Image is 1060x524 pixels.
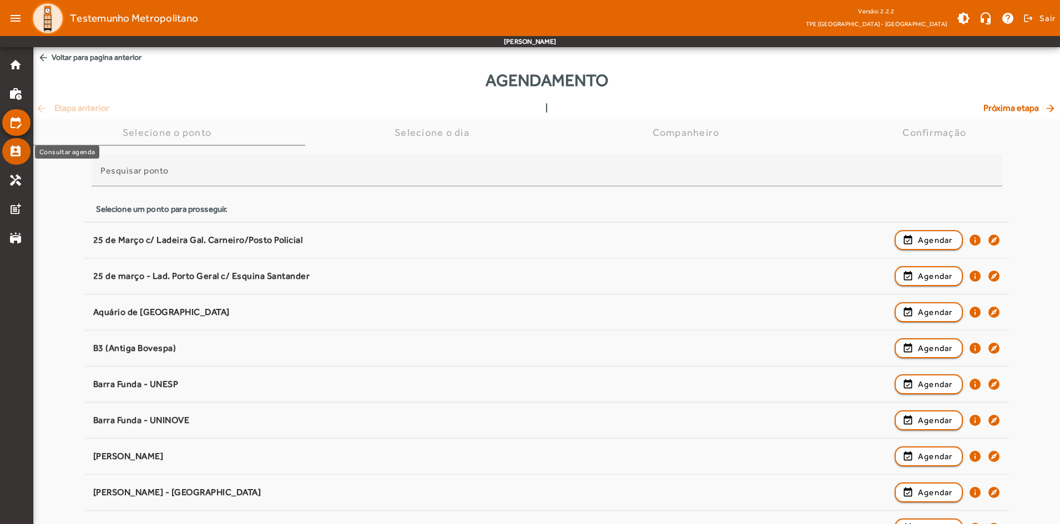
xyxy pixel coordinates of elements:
span: Agendar [918,414,953,427]
mat-icon: arrow_back [38,52,49,63]
div: [PERSON_NAME] [93,451,889,462]
mat-icon: info [968,450,982,463]
mat-icon: explore [987,269,1001,283]
span: Agendar [918,450,953,463]
span: Agendar [918,233,953,247]
span: Testemunho Metropolitano [70,9,198,27]
mat-icon: info [968,486,982,499]
div: Aquário de [GEOGRAPHIC_DATA] [93,307,889,318]
span: TPE [GEOGRAPHIC_DATA] - [GEOGRAPHIC_DATA] [806,18,947,29]
mat-icon: info [968,414,982,427]
mat-icon: perm_contact_calendar [9,145,22,158]
button: Sair [1022,10,1056,27]
mat-icon: menu [4,7,27,29]
mat-icon: post_add [9,202,22,216]
mat-icon: handyman [9,174,22,187]
mat-icon: info [968,233,982,247]
mat-icon: info [968,342,982,355]
mat-icon: edit_calendar [9,116,22,129]
mat-icon: info [968,306,982,319]
span: Agendar [918,378,953,391]
div: Consultar agenda [35,145,99,159]
mat-icon: explore [987,450,1001,463]
div: Confirmação [902,127,971,138]
mat-icon: explore [987,414,1001,427]
span: | [546,101,548,115]
mat-icon: stadium [9,231,22,245]
button: Agendar [895,230,963,250]
mat-icon: explore [987,306,1001,319]
div: Companheiro [653,127,724,138]
span: Agendamento [486,68,608,93]
mat-icon: explore [987,486,1001,499]
div: Barra Funda - UNESP [93,379,889,390]
div: Selecione o ponto [123,127,216,138]
div: Selecione o dia [395,127,474,138]
button: Agendar [895,482,963,502]
mat-icon: work_history [9,87,22,100]
mat-label: Pesquisar ponto [100,165,169,176]
mat-icon: home [9,58,22,72]
div: [PERSON_NAME] - [GEOGRAPHIC_DATA] [93,487,889,498]
a: Testemunho Metropolitano [27,2,198,35]
mat-icon: info [968,378,982,391]
mat-icon: arrow_forward [1044,103,1058,114]
button: Agendar [895,410,963,430]
mat-icon: explore [987,233,1001,247]
span: Agendar [918,306,953,319]
mat-icon: explore [987,378,1001,391]
mat-icon: info [968,269,982,283]
span: Sair [1039,9,1056,27]
span: Agendar [918,269,953,283]
div: B3 (Antiga Bovespa) [93,343,889,354]
div: 25 de março - Lad. Porto Geral c/ Esquina Santander [93,271,889,282]
div: Versão: 2.2.2 [806,4,947,18]
span: Agendar [918,342,953,355]
button: Agendar [895,446,963,466]
mat-icon: explore [987,342,1001,355]
div: Barra Funda - UNINOVE [93,415,889,426]
button: Agendar [895,338,963,358]
button: Agendar [895,374,963,394]
img: Logo TPE [31,2,64,35]
span: Voltar para pagina anterior [33,47,1060,68]
span: Próxima etapa [983,101,1058,115]
div: 25 de Março c/ Ladeira Gal. Carneiro/Posto Policial [93,235,889,246]
div: Selecione um ponto para prosseguir. [96,203,998,215]
span: Agendar [918,486,953,499]
button: Agendar [895,266,963,286]
button: Agendar [895,302,963,322]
